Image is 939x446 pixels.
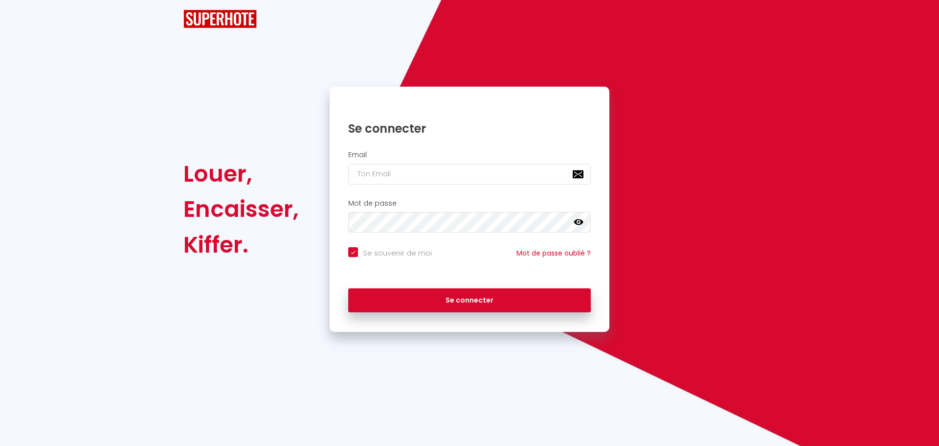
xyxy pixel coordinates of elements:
[348,288,591,313] button: Se connecter
[183,10,257,28] img: SuperHote logo
[348,164,591,185] input: Ton Email
[183,156,299,191] div: Louer,
[516,248,591,258] a: Mot de passe oublié ?
[183,191,299,227] div: Encaisser,
[348,121,591,136] h1: Se connecter
[348,199,591,208] h2: Mot de passe
[348,151,591,159] h2: Email
[183,227,299,262] div: Kiffer.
